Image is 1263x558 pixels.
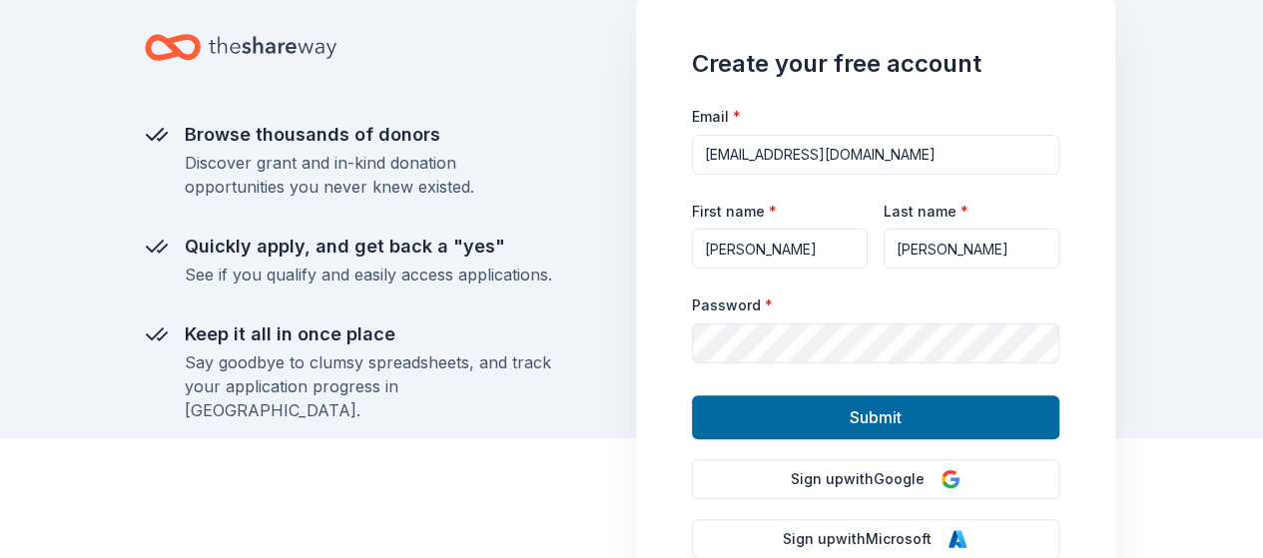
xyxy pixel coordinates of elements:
[692,295,773,315] label: Password
[850,404,902,430] span: Submit
[692,48,1059,80] h1: Create your free account
[692,395,1059,439] button: Submit
[884,202,968,222] label: Last name
[185,119,552,151] div: Browse thousands of donors
[185,318,552,350] div: Keep it all in once place
[185,350,552,422] div: Say goodbye to clumsy spreadsheets, and track your application progress in [GEOGRAPHIC_DATA].
[692,459,1059,499] button: Sign upwithGoogle
[947,529,967,549] img: Microsoft Logo
[185,263,552,286] div: See if you qualify and easily access applications.
[692,107,741,127] label: Email
[941,469,960,489] img: Google Logo
[185,151,552,199] div: Discover grant and in-kind donation opportunities you never knew existed.
[185,231,552,263] div: Quickly apply, and get back a "yes"
[692,202,777,222] label: First name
